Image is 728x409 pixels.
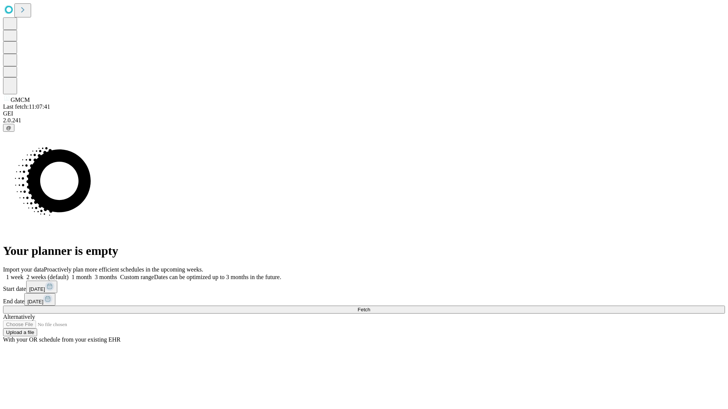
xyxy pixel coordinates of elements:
[72,274,92,280] span: 1 month
[3,124,14,132] button: @
[3,293,725,306] div: End date
[120,274,154,280] span: Custom range
[3,281,725,293] div: Start date
[11,97,30,103] span: GMCM
[95,274,117,280] span: 3 months
[44,266,203,273] span: Proactively plan more efficient schedules in the upcoming weeks.
[6,274,24,280] span: 1 week
[3,328,37,336] button: Upload a file
[3,314,35,320] span: Alternatively
[3,103,50,110] span: Last fetch: 11:07:41
[27,299,43,304] span: [DATE]
[154,274,281,280] span: Dates can be optimized up to 3 months in the future.
[27,274,69,280] span: 2 weeks (default)
[3,266,44,273] span: Import your data
[3,306,725,314] button: Fetch
[3,244,725,258] h1: Your planner is empty
[24,293,55,306] button: [DATE]
[3,336,121,343] span: With your OR schedule from your existing EHR
[358,307,370,312] span: Fetch
[3,110,725,117] div: GEI
[26,281,57,293] button: [DATE]
[6,125,11,131] span: @
[3,117,725,124] div: 2.0.241
[29,286,45,292] span: [DATE]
